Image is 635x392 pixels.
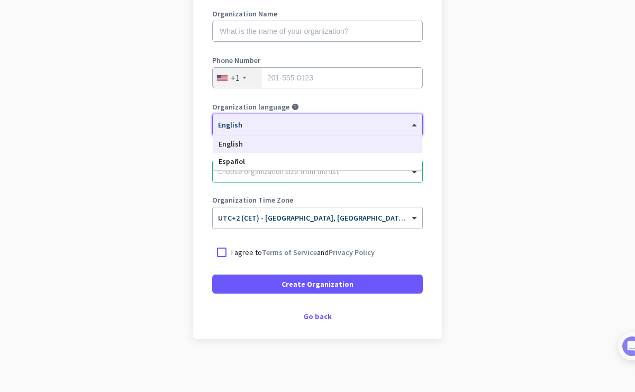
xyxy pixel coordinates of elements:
span: Create Organization [282,279,353,289]
label: Organization Name [212,10,423,17]
div: Go back [212,313,423,320]
p: I agree to and [231,247,375,258]
label: Organization language [212,103,289,111]
label: Organization Time Zone [212,196,423,204]
span: Español [219,157,245,166]
a: Terms of Service [262,248,317,257]
div: Options List [213,135,422,170]
button: Create Organization [212,275,423,294]
div: +1 [231,72,240,83]
label: Organization Size (Optional) [212,150,423,157]
input: What is the name of your organization? [212,21,423,42]
label: Phone Number [212,57,423,64]
a: Privacy Policy [329,248,375,257]
i: help [292,103,299,111]
input: 201-555-0123 [212,67,423,88]
span: English [219,139,243,149]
